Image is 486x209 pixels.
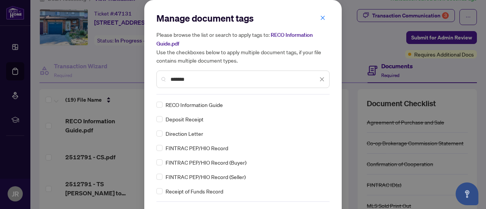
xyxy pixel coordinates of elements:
[166,158,246,167] span: FINTRAC PEP/HIO Record (Buyer)
[456,182,478,205] button: Open asap
[156,12,330,24] h2: Manage document tags
[320,15,325,20] span: close
[166,115,204,123] span: Deposit Receipt
[166,101,223,109] span: RECO Information Guide
[166,144,228,152] span: FINTRAC PEP/HIO Record
[166,187,223,195] span: Receipt of Funds Record
[166,173,246,181] span: FINTRAC PEP/HIO Record (Seller)
[156,30,330,64] h5: Please browse the list or search to apply tags to: Use the checkboxes below to apply multiple doc...
[319,77,325,82] span: close
[166,129,203,138] span: Direction Letter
